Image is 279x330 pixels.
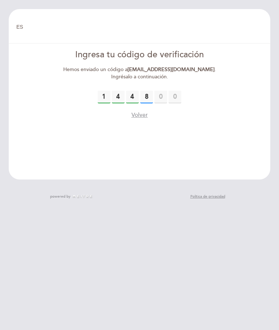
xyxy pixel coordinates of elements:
[132,111,148,119] button: Volver
[126,91,139,103] input: 0
[72,195,93,198] img: MEITRE
[50,194,70,199] span: powered by
[140,91,153,103] input: 0
[169,91,181,103] input: 0
[98,91,110,103] input: 0
[112,91,125,103] input: 0
[50,194,93,199] a: powered by
[190,194,225,199] a: Política de privacidad
[61,66,217,81] div: Hemos enviado un código a . Ingrésalo a continuación.
[154,91,167,103] input: 0
[128,66,215,73] strong: [EMAIL_ADDRESS][DOMAIN_NAME]
[61,49,217,61] div: Ingresa tu código de verificación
